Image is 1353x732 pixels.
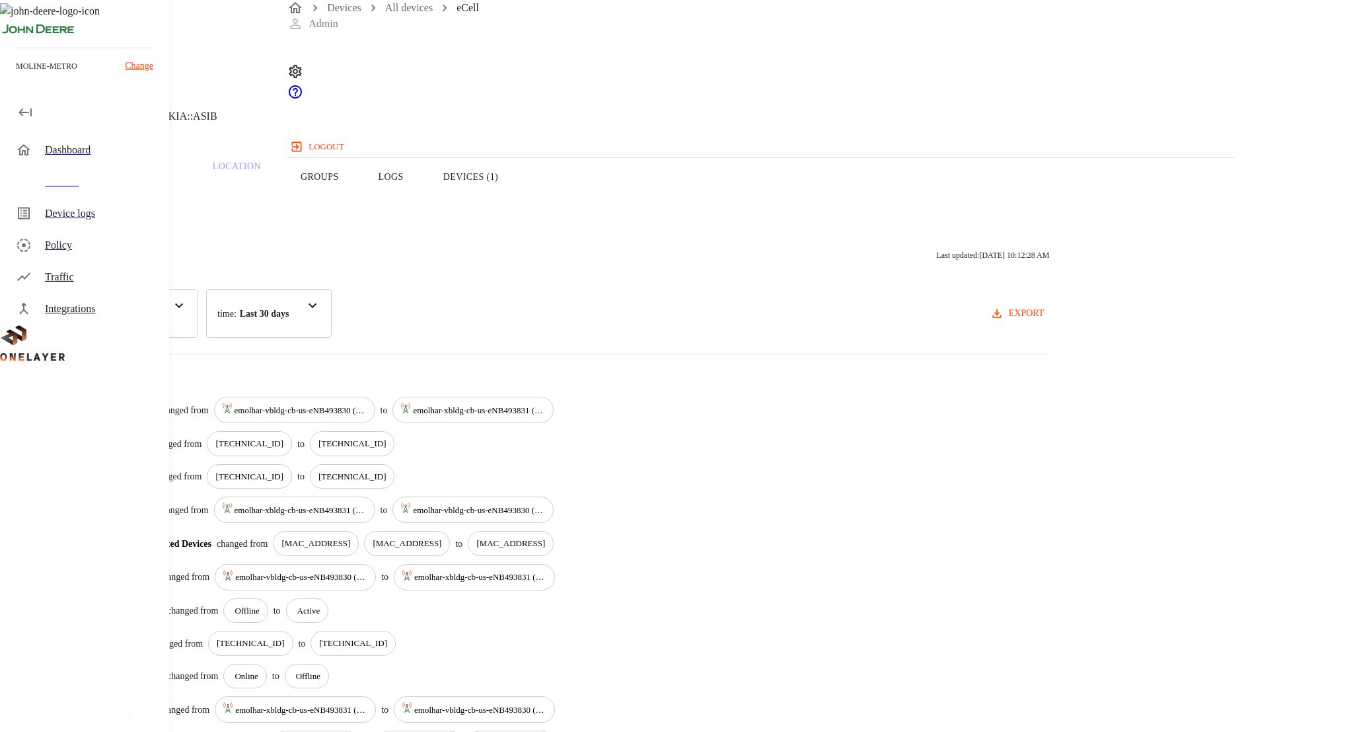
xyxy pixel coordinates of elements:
[359,135,423,219] button: Logs
[137,537,211,551] p: Connected Devices
[151,437,201,451] p: changed from
[414,704,546,717] p: emolhar-vbldg-cb-us-eNB493830 (#DH240725611::NOKIA::ASIB)
[381,570,388,584] p: to
[318,437,386,450] p: [TECHNICAL_ID]
[414,571,546,584] p: emolhar-xbldg-cb-us-eNB493831 (#DH240725609::NOKIA::ASIB)
[297,437,305,451] p: to
[297,604,320,618] p: Active
[287,136,1235,157] a: logout
[373,537,441,550] p: [MAC_ADDRESS]
[287,91,303,102] span: Support Portal
[217,307,237,321] p: time :
[167,604,218,618] p: changed from
[215,470,283,483] p: [TECHNICAL_ID]
[235,404,367,417] p: emolhar-vbldg-cb-us-eNB493830 (#DH240725611::NOKIA::ASIB)
[287,136,349,157] button: logout
[381,503,388,517] p: to
[157,503,208,517] p: changed from
[235,704,367,717] p: emolhar-xbldg-cb-us-eNB493831 (#DH240725609::NOKIA::ASIB)
[287,91,303,102] a: onelayer-support
[217,537,268,551] p: changed from
[235,670,258,683] p: Online
[281,135,359,219] button: Groups
[235,571,367,584] p: emolhar-vbldg-cb-us-eNB493830 (#DH240725611::NOKIA::ASIB)
[297,469,305,483] p: to
[217,637,285,650] p: [TECHNICAL_ID]
[235,604,259,618] p: Offline
[215,437,283,450] p: [TECHNICAL_ID]
[381,403,388,417] p: to
[157,403,208,417] p: changed from
[327,2,361,13] a: Devices
[385,2,433,13] a: All devices
[988,302,1050,326] button: export
[240,307,289,321] p: Last 30 days
[152,637,203,651] p: changed from
[33,370,1049,386] p: 14 results
[413,504,545,517] p: emolhar-vbldg-cb-us-eNB493830 (#DH240725611::NOKIA::ASIB)
[413,404,545,417] p: emolhar-xbldg-cb-us-eNB493831 (#DH240725609::NOKIA::ASIB)
[193,135,281,219] a: Location
[159,703,209,717] p: changed from
[272,669,279,683] p: to
[296,670,320,683] p: Offline
[235,504,367,517] p: emolhar-xbldg-cb-us-eNB493831 (#DH240725609::NOKIA::ASIB)
[319,637,387,650] p: [TECHNICAL_ID]
[151,469,201,483] p: changed from
[309,16,338,32] p: Admin
[476,537,545,550] p: [MAC_ADDRESS]
[274,604,281,618] p: to
[381,703,388,717] p: to
[423,135,518,219] button: Devices (1)
[281,537,350,550] p: [MAC_ADDRESS]
[318,470,386,483] p: [TECHNICAL_ID]
[936,249,1049,261] p: Last updated: [DATE] 10:12:28 AM
[167,669,218,683] p: changed from
[299,637,306,651] p: to
[455,537,462,551] p: to
[159,570,209,584] p: changed from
